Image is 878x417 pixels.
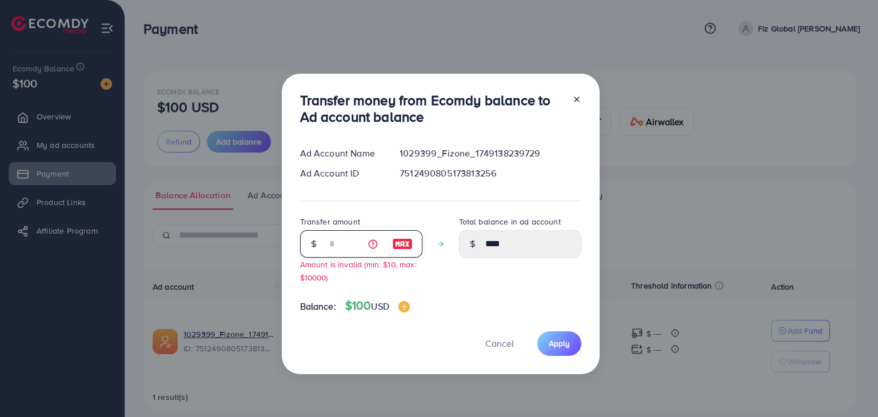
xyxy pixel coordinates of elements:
[459,216,561,227] label: Total balance in ad account
[392,237,413,251] img: image
[291,147,391,160] div: Ad Account Name
[549,338,570,349] span: Apply
[537,331,581,356] button: Apply
[345,299,410,313] h4: $100
[371,300,389,312] span: USD
[471,331,528,356] button: Cancel
[829,366,869,408] iframe: Chat
[485,337,514,350] span: Cancel
[398,301,410,312] img: image
[291,167,391,180] div: Ad Account ID
[390,167,590,180] div: 7512490805173813256
[300,300,336,313] span: Balance:
[390,147,590,160] div: 1029399_Fizone_1749138239729
[300,92,563,125] h3: Transfer money from Ecomdy balance to Ad account balance
[300,216,360,227] label: Transfer amount
[300,259,417,283] small: Amount is invalid (min: $10, max: $10000)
